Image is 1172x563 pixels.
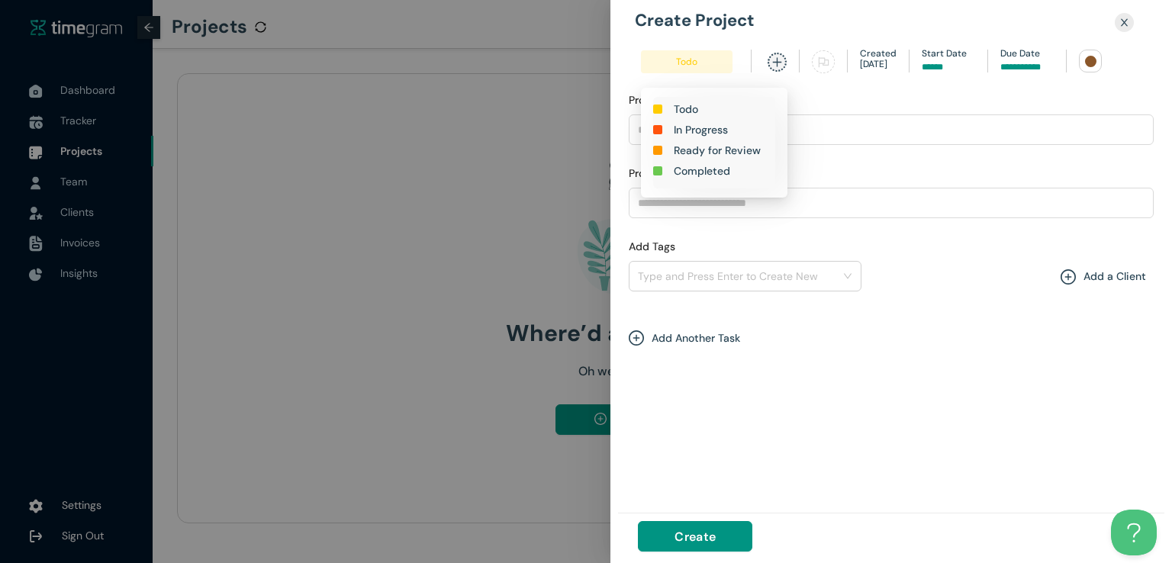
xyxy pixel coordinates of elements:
h1: Due Date [1000,50,1054,57]
span: plus-circle [1061,269,1083,285]
input: Project Description [629,188,1154,218]
h1: Add Another Task [652,330,740,346]
h1: Start Date [922,50,975,57]
iframe: Toggle Customer Support [1111,510,1157,555]
span: plus-circle [629,330,652,346]
h1: Add a Client [1083,268,1146,285]
input: Add Tags [638,267,641,285]
button: Create [638,521,752,552]
span: Create [675,527,716,546]
span: Todo [641,50,732,73]
h1: Ready for Review [674,142,761,159]
input: Project Name [629,114,1154,145]
button: Close [1110,12,1138,33]
label: Project Name [629,92,697,108]
h1: In Progress [674,121,728,138]
div: plus-circleAdd Another Task [629,330,740,346]
h1: Todo [674,101,698,117]
span: flag [812,50,835,73]
label: Add Tags [629,239,675,255]
h1: [DATE] [860,57,897,72]
h1: Created [860,50,897,57]
span: close [1119,18,1129,27]
div: plus-circleAdd a Client [1061,268,1146,290]
h1: Create Project [635,12,1148,29]
span: plus [768,53,787,72]
label: Project Description [629,166,726,182]
h1: Completed [674,162,730,179]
